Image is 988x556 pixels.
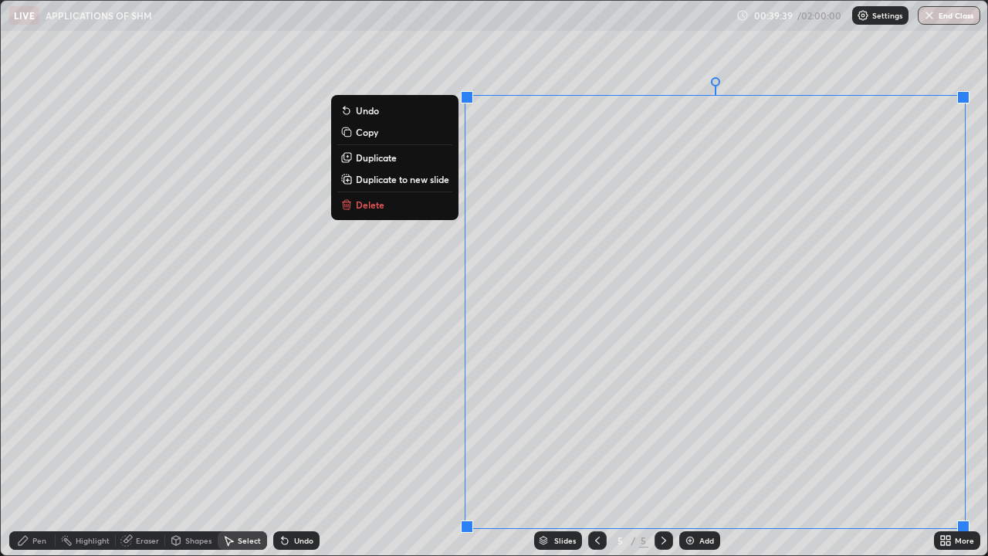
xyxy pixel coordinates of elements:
[337,101,452,120] button: Undo
[294,537,313,544] div: Undo
[955,537,974,544] div: More
[136,537,159,544] div: Eraser
[356,173,449,185] p: Duplicate to new slide
[639,534,648,548] div: 5
[356,126,378,138] p: Copy
[337,195,452,214] button: Delete
[46,9,152,22] p: APPLICATIONS OF SHM
[356,104,379,117] p: Undo
[337,148,452,167] button: Duplicate
[356,198,384,211] p: Delete
[76,537,110,544] div: Highlight
[684,534,696,547] img: add-slide-button
[32,537,46,544] div: Pen
[699,537,714,544] div: Add
[554,537,576,544] div: Slides
[923,9,936,22] img: end-class-cross
[238,537,261,544] div: Select
[613,536,628,545] div: 5
[918,6,980,25] button: End Class
[14,9,35,22] p: LIVE
[337,123,452,141] button: Copy
[185,537,211,544] div: Shapes
[857,9,869,22] img: class-settings-icons
[337,170,452,188] button: Duplicate to new slide
[631,536,636,545] div: /
[356,151,397,164] p: Duplicate
[872,12,902,19] p: Settings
